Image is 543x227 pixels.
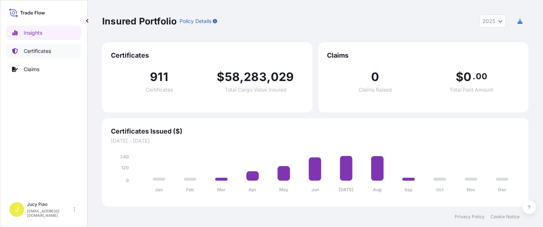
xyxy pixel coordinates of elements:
[6,26,81,40] a: Insights
[249,187,257,192] tspan: Apr
[479,15,506,28] button: Year Selector
[240,71,244,83] span: ,
[373,187,382,192] tspan: Aug
[473,73,475,79] span: .
[339,187,354,192] tspan: [DATE]
[482,18,495,25] span: 2025
[271,71,294,83] span: 029
[180,18,211,25] p: Policy Details
[102,15,177,27] p: Insured Portfolio
[490,214,520,220] a: Cookie Notice
[121,165,129,170] tspan: 120
[327,51,520,60] span: Claims
[456,71,463,83] span: $
[467,187,475,192] tspan: Nov
[27,201,72,207] p: Jucy Piao
[111,51,304,60] span: Certificates
[217,71,224,83] span: $
[476,73,487,79] span: 00
[111,127,520,136] span: Certificates Issued ($)
[463,71,471,83] span: 0
[498,187,507,192] tspan: Dec
[279,187,289,192] tspan: May
[225,87,286,92] span: Total Cargo Value Insured
[404,187,413,192] tspan: Sep
[146,87,173,92] span: Certificates
[6,62,81,77] a: Claims
[120,154,129,159] tspan: 240
[244,71,267,83] span: 283
[27,209,72,218] p: [EMAIL_ADDRESS][DOMAIN_NAME]
[24,47,51,55] p: Certificates
[24,29,42,36] p: Insights
[126,178,129,183] tspan: 0
[450,87,493,92] span: Total Paid Amount
[359,87,392,92] span: Claims Raised
[455,214,485,220] a: Privacy Policy
[6,44,81,58] a: Certificates
[436,187,444,192] tspan: Oct
[225,71,240,83] span: 58
[150,71,168,83] span: 911
[267,71,271,83] span: ,
[311,187,319,192] tspan: Jun
[155,187,163,192] tspan: Jan
[217,187,226,192] tspan: Mar
[371,71,379,83] span: 0
[24,66,39,73] p: Claims
[15,206,19,213] span: J
[111,137,520,145] span: [DATE] - [DATE]
[186,187,194,192] tspan: Feb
